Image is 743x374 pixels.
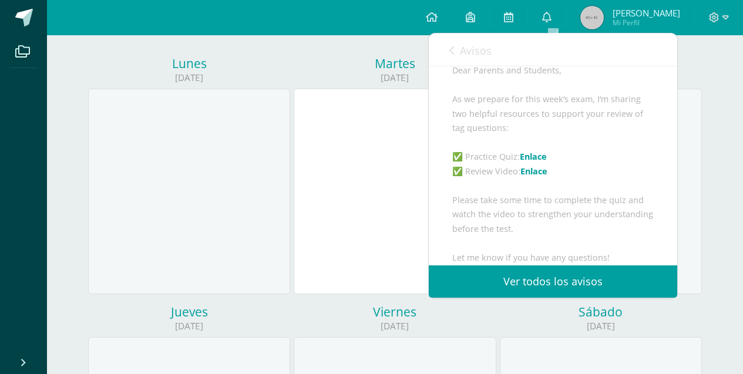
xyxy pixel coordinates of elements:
[500,320,702,332] div: [DATE]
[613,18,680,28] span: Mi Perfil
[294,55,496,72] div: Martes
[520,166,547,177] a: Enlace
[88,55,290,72] div: Lunes
[88,72,290,84] div: [DATE]
[294,72,496,84] div: [DATE]
[460,43,492,58] span: Avisos
[294,320,496,332] div: [DATE]
[613,7,680,19] span: [PERSON_NAME]
[88,304,290,320] div: Jueves
[500,304,702,320] div: Sábado
[429,265,677,298] a: Ver todos los avisos
[580,6,604,29] img: 45x45
[88,320,290,332] div: [DATE]
[294,304,496,320] div: Viernes
[520,151,547,162] a: Enlace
